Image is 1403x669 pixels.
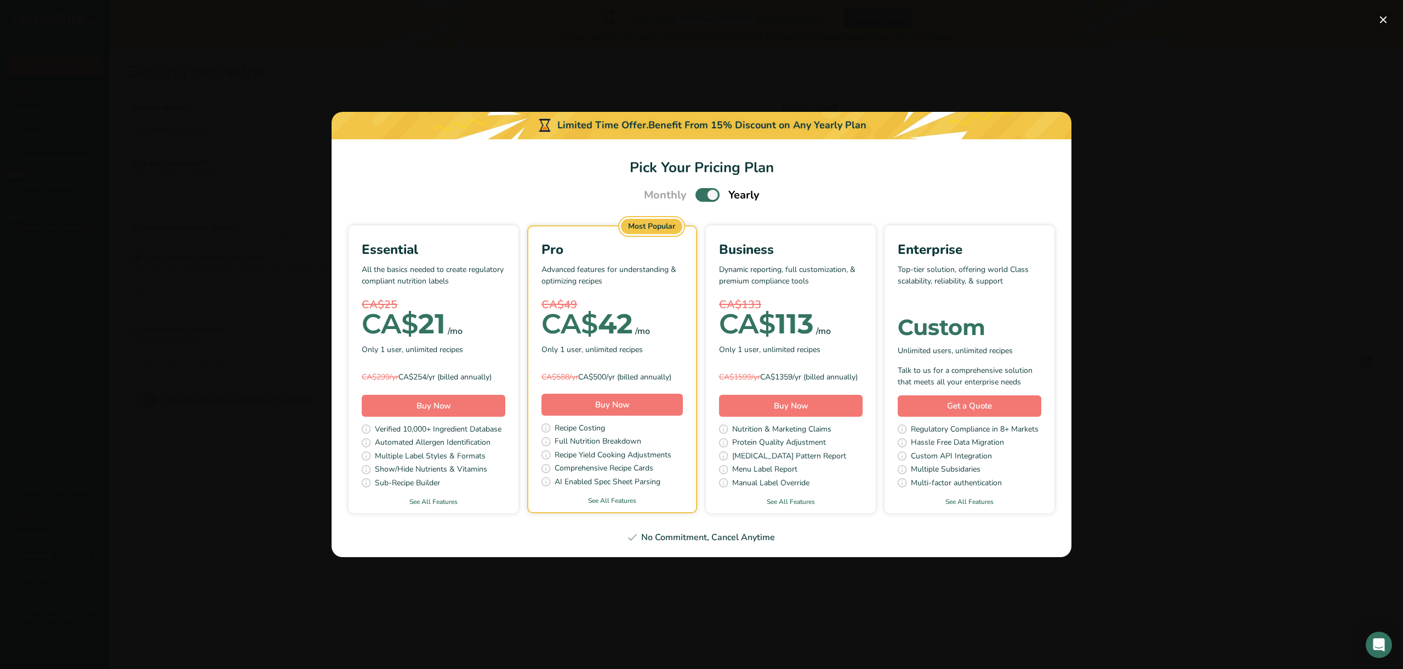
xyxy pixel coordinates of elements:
[362,395,505,417] button: Buy Now
[648,118,866,133] div: Benefit From 15% Discount on Any Yearly Plan
[898,365,1041,388] div: Talk to us for a comprehensive solution that meets all your enterprise needs
[911,477,1002,491] span: Multi-factor authentication
[362,307,418,341] span: CA$
[911,436,1004,450] span: Hassle Free Data Migration
[417,400,451,411] span: Buy Now
[719,371,863,383] div: CA$1359/yr (billed annually)
[541,344,643,355] span: Only 1 user, unlimited recipes
[349,497,518,507] a: See All Features
[375,477,440,491] span: Sub-Recipe Builder
[719,264,863,297] p: Dynamic reporting, full customization, & premium compliance tools
[555,449,671,463] span: Recipe Yield Cooking Adjustments
[541,264,683,297] p: Advanced features for understanding & optimizing recipes
[555,476,660,490] span: AI Enabled Spec Sheet Parsing
[528,496,696,506] a: See All Features
[816,325,831,338] div: /mo
[728,187,760,203] span: Yearly
[719,344,820,355] span: Only 1 user, unlimited recipes
[719,240,863,259] div: Business
[362,264,505,297] p: All the basics needed to create regulatory compliant nutrition labels
[898,240,1041,259] div: Enterprise
[541,297,683,313] div: CA$49
[732,436,826,450] span: Protein Quality Adjustment
[541,307,598,341] span: CA$
[375,450,486,464] span: Multiple Label Styles & Formats
[555,435,641,449] span: Full Nutrition Breakdown
[362,313,446,335] div: 21
[719,395,863,417] button: Buy Now
[448,325,463,338] div: /mo
[898,264,1041,297] p: Top-tier solution, offering world Class scalability, reliability, & support
[635,325,650,338] div: /mo
[375,463,487,477] span: Show/Hide Nutrients & Vitamins
[719,313,814,335] div: 113
[1366,632,1392,658] div: Open Intercom Messenger
[719,307,775,341] span: CA$
[362,372,398,382] span: CA$299/yr
[362,240,505,259] div: Essential
[898,345,1013,356] span: Unlimited users, unlimited recipes
[732,463,797,477] span: Menu Label Report
[911,450,992,464] span: Custom API Integration
[375,423,501,437] span: Verified 10,000+ Ingredient Database
[541,372,578,382] span: CA$588/yr
[911,463,980,477] span: Multiple Subsidaries
[706,497,876,507] a: See All Features
[885,497,1054,507] a: See All Features
[332,112,1071,139] div: Limited Time Offer.
[898,395,1041,417] a: Get a Quote
[719,297,863,313] div: CA$133
[541,313,633,335] div: 42
[345,531,1058,544] div: No Commitment, Cancel Anytime
[362,344,463,355] span: Only 1 user, unlimited recipes
[774,400,808,411] span: Buy Now
[947,400,992,412] span: Get a Quote
[541,394,683,416] button: Buy Now
[555,462,653,476] span: Comprehensive Recipe Cards
[644,187,687,203] span: Monthly
[555,422,605,436] span: Recipe Costing
[898,316,1041,338] div: Custom
[375,436,491,450] span: Automated Allergen Identification
[345,157,1058,178] h1: Pick Your Pricing Plan
[621,219,682,234] div: Most Popular
[362,297,505,313] div: CA$25
[541,240,683,259] div: Pro
[541,371,683,383] div: CA$500/yr (billed annually)
[595,399,630,410] span: Buy Now
[362,371,505,383] div: CA$254/yr (billed annually)
[732,450,846,464] span: [MEDICAL_DATA] Pattern Report
[732,423,831,437] span: Nutrition & Marketing Claims
[719,372,760,382] span: CA$1599/yr
[732,477,809,491] span: Manual Label Override
[911,423,1039,437] span: Regulatory Compliance in 8+ Markets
